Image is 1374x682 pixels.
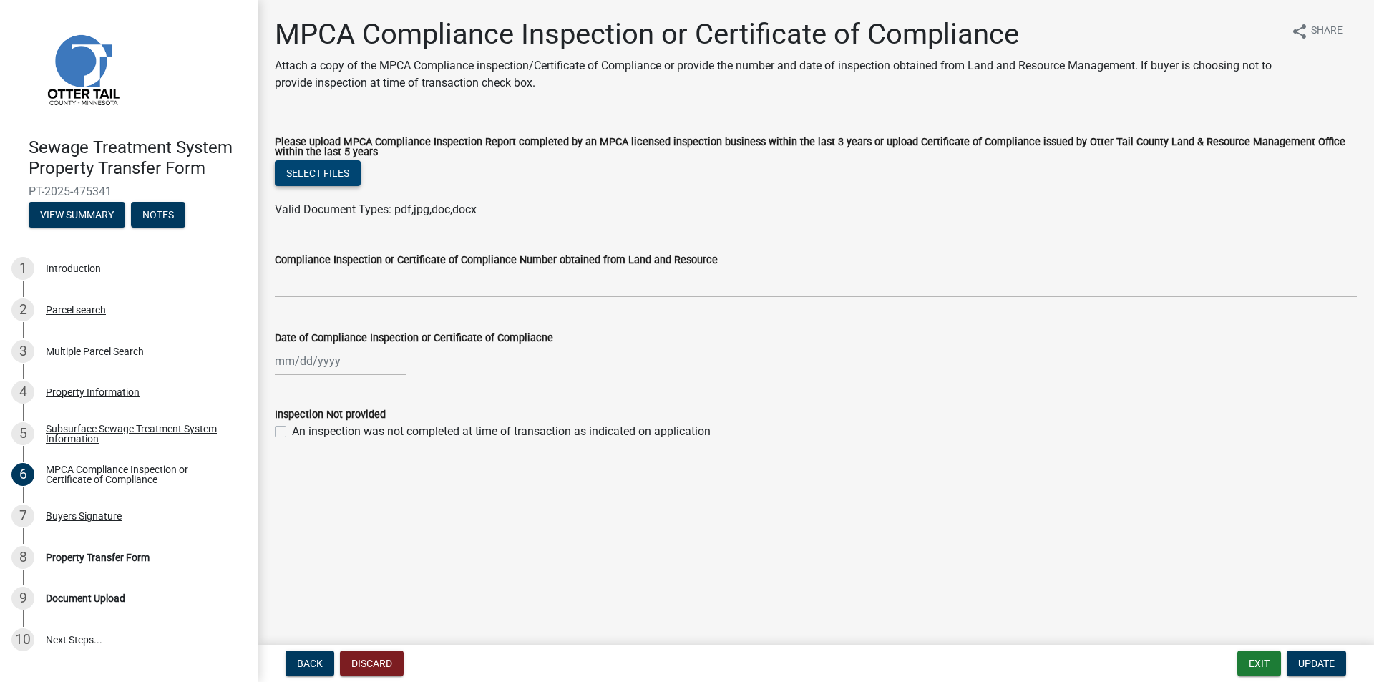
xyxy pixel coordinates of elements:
[131,210,185,221] wm-modal-confirm: Notes
[11,587,34,610] div: 9
[11,381,34,404] div: 4
[46,346,144,356] div: Multiple Parcel Search
[11,422,34,445] div: 5
[46,263,101,273] div: Introduction
[46,464,235,484] div: MPCA Compliance Inspection or Certificate of Compliance
[1280,17,1354,45] button: shareShare
[11,628,34,651] div: 10
[1287,651,1346,676] button: Update
[1311,23,1343,40] span: Share
[29,137,246,179] h4: Sewage Treatment System Property Transfer Form
[275,137,1357,158] label: Please upload MPCA Compliance Inspection Report completed by an MPCA licensed inspection business...
[46,305,106,315] div: Parcel search
[275,17,1280,52] h1: MPCA Compliance Inspection or Certificate of Compliance
[11,298,34,321] div: 2
[11,340,34,363] div: 3
[275,333,553,344] label: Date of Compliance Inspection or Certificate of Compliacne
[292,423,711,440] label: An inspection was not completed at time of transaction as indicated on application
[275,57,1280,92] p: Attach a copy of the MPCA Compliance inspection/Certificate of Compliance or provide the number a...
[11,546,34,569] div: 8
[46,593,125,603] div: Document Upload
[29,185,229,198] span: PT-2025-475341
[46,552,150,562] div: Property Transfer Form
[46,387,140,397] div: Property Information
[46,424,235,444] div: Subsurface Sewage Treatment System Information
[340,651,404,676] button: Discard
[11,505,34,527] div: 7
[11,257,34,280] div: 1
[275,203,477,216] span: Valid Document Types: pdf,jpg,doc,docx
[1291,23,1308,40] i: share
[29,202,125,228] button: View Summary
[1298,658,1335,669] span: Update
[275,255,718,266] label: Compliance Inspection or Certificate of Compliance Number obtained from Land and Resource
[29,15,136,122] img: Otter Tail County, Minnesota
[286,651,334,676] button: Back
[297,658,323,669] span: Back
[1237,651,1281,676] button: Exit
[46,511,122,521] div: Buyers Signature
[275,410,386,420] label: Inspection Not provided
[275,160,361,186] button: Select files
[131,202,185,228] button: Notes
[29,210,125,221] wm-modal-confirm: Summary
[11,463,34,486] div: 6
[275,346,406,376] input: mm/dd/yyyy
